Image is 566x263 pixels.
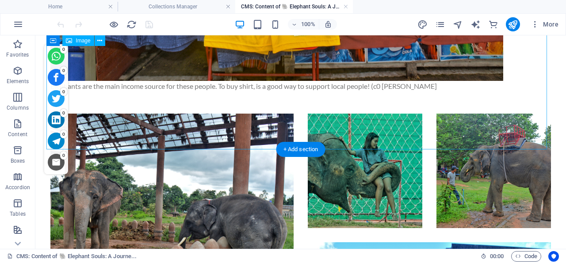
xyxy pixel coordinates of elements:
[7,251,137,262] a: Click to cancel selection. Double-click to open Pages
[7,237,28,244] p: Features
[435,19,446,30] button: pages
[470,19,481,30] i: AI Writer
[488,19,499,30] button: commerce
[108,19,119,30] button: Click here to leave preview mode and continue editing
[126,19,137,30] button: reload
[11,157,25,164] p: Boxes
[515,251,537,262] span: Code
[288,19,319,30] button: 100%
[118,2,235,11] h4: Collections Manager
[470,19,481,30] button: text_generator
[481,251,504,262] h6: Session time
[453,19,463,30] i: Navigator
[435,19,445,30] i: Pages (Ctrl+Alt+S)
[490,251,504,262] span: 00 00
[5,184,30,191] p: Accordion
[235,2,353,11] h4: CMS: Content of 🐘 Elephant Souls: A Journe...
[527,17,562,31] button: More
[8,131,27,138] p: Content
[496,253,497,259] span: :
[531,20,558,29] span: More
[506,17,520,31] button: publish
[126,19,137,30] i: Reload page
[76,38,90,43] span: Image
[417,19,428,30] i: Design (Ctrl+Alt+Y)
[453,19,463,30] button: navigator
[7,78,29,85] p: Elements
[417,19,428,30] button: design
[548,251,559,262] button: Usercentrics
[488,19,498,30] i: Commerce
[6,51,29,58] p: Favorites
[7,104,29,111] p: Columns
[508,19,518,30] i: Publish
[324,20,332,28] i: On resize automatically adjust zoom level to fit chosen device.
[301,19,315,30] h6: 100%
[276,142,325,157] div: + Add section
[511,251,541,262] button: Code
[10,210,26,217] p: Tables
